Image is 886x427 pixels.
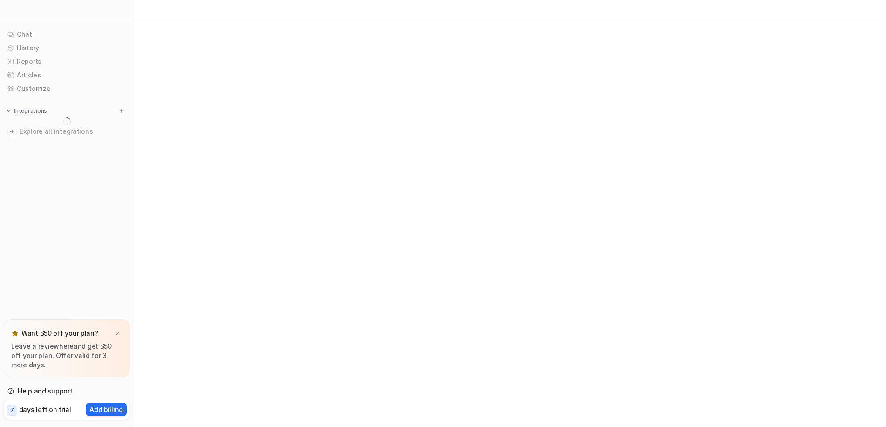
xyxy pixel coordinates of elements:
p: Leave a review and get $50 off your plan. Offer valid for 3 more days. [11,342,122,370]
p: days left on trial [19,405,71,414]
a: Reports [4,55,130,68]
p: Integrations [14,107,47,115]
img: expand menu [6,108,12,114]
button: Add billing [86,403,127,416]
button: Integrations [4,106,50,116]
span: Explore all integrations [20,124,126,139]
img: explore all integrations [7,127,17,136]
a: History [4,41,130,55]
img: star [11,330,19,337]
a: Articles [4,69,130,82]
a: here [59,342,74,350]
a: Help and support [4,385,130,398]
p: Want $50 off your plan? [21,329,98,338]
a: Customize [4,82,130,95]
p: 7 [10,406,14,414]
img: menu_add.svg [118,108,125,114]
a: Explore all integrations [4,125,130,138]
a: Chat [4,28,130,41]
p: Add billing [89,405,123,414]
img: x [115,331,121,337]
